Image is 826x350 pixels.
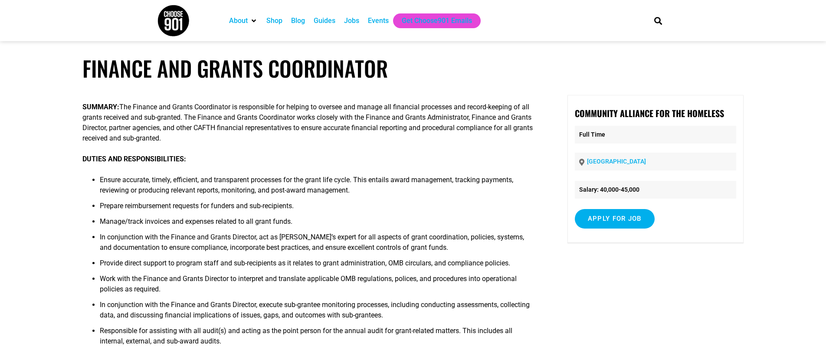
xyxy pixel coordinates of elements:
[82,103,119,111] strong: SUMMARY:
[225,13,639,28] nav: Main nav
[100,175,534,201] li: Ensure accurate, timely, efficient, and transparent processes for the grant life cycle. This enta...
[575,126,736,144] p: Full Time
[575,209,655,229] input: Apply for job
[82,56,743,81] h1: Finance and Grants Coordinator
[651,13,665,28] div: Search
[100,300,534,326] li: In conjunction with the Finance and Grants Director, execute sub-grantee monitoring processes, in...
[575,181,736,199] li: Salary: 40,000-45,000
[82,155,186,163] strong: DUTIES AND RESPONSIBILITIES:
[100,258,534,274] li: Provide direct support to program staff and sub-recipients as it relates to grant administration,...
[225,13,262,28] div: About
[402,16,472,26] a: Get Choose901 Emails
[291,16,305,26] a: Blog
[229,16,248,26] a: About
[100,274,534,300] li: Work with the Finance and Grants Director to interpret and translate applicable OMB regulations, ...
[344,16,359,26] a: Jobs
[587,158,646,165] a: [GEOGRAPHIC_DATA]
[100,216,534,232] li: Manage/track invoices and expenses related to all grant funds.
[314,16,335,26] a: Guides
[82,102,534,144] p: The Finance and Grants Coordinator is responsible for helping to oversee and manage all financial...
[575,107,724,120] strong: Community Alliance for the Homeless
[100,232,534,258] li: In conjunction with the Finance and Grants Director, act as [PERSON_NAME]’s expert for all aspect...
[368,16,389,26] a: Events
[266,16,282,26] a: Shop
[100,201,534,216] li: Prepare reimbursement requests for funders and sub-recipients.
